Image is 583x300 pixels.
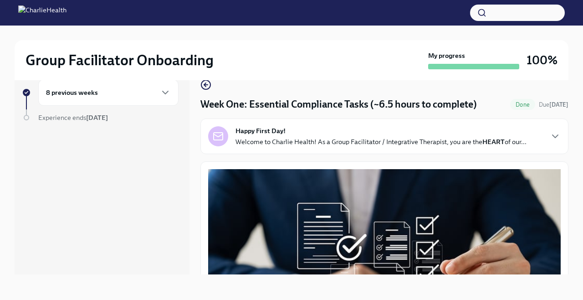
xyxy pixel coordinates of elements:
h3: 100% [527,52,557,68]
span: July 14th, 2025 09:00 [539,100,568,109]
p: Welcome to Charlie Health! As a Group Facilitator / Integrative Therapist, you are the of our... [235,137,527,146]
img: CharlieHealth [18,5,66,20]
h6: 8 previous weeks [46,88,98,98]
strong: [DATE] [86,114,108,122]
h2: Group Facilitator Onboarding [26,51,214,69]
h4: Week One: Essential Compliance Tasks (~6.5 hours to complete) [200,98,477,111]
span: Experience ends [38,114,108,122]
strong: My progress [428,51,465,60]
strong: Happy First Day! [235,126,286,135]
strong: HEART [482,138,505,146]
div: 8 previous weeks [38,79,179,106]
span: Done [510,101,535,108]
strong: [DATE] [549,101,568,108]
span: Due [539,101,568,108]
